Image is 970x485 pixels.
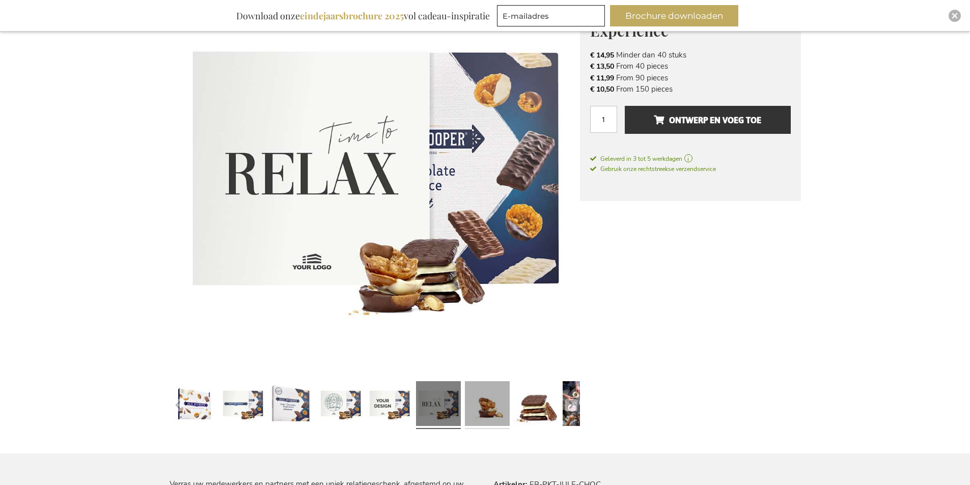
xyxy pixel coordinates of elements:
[590,106,617,133] input: Aantal
[300,10,404,22] b: eindejaarsbrochure 2025
[497,5,605,26] input: E-mailadres
[367,377,412,433] a: Jules Destrooper Jules' Chocolate Experience
[590,49,791,61] li: Minder dan 40 stuks
[220,377,265,433] a: Jules Destrooper Jules' Chocolate Experience
[590,83,791,95] li: From 150 pieces
[625,106,790,134] button: Ontwerp en voeg toe
[497,5,608,30] form: marketing offers and promotions
[563,377,607,433] a: Jules Destrooper Jules' Finest
[590,165,716,173] span: Gebruik onze rechtstreekse verzendservice
[590,62,614,71] span: € 13,50
[590,73,614,83] span: € 11,99
[318,377,363,433] a: Jules Destrooper Jules' Chocolate Experience
[590,72,791,83] li: From 90 pieces
[952,13,958,19] img: Close
[416,377,461,433] a: Jules Destrooper Jules' Chocolate Experience
[465,377,510,433] a: Amandelflorentines
[514,377,559,433] a: Jules Destrooper Jules' Chocolate Experience
[590,61,791,72] li: From 40 pieces
[172,377,216,433] a: Jules Destrooper Jules' Chocolate Experience
[610,5,738,26] button: Brochure downloaden
[590,163,716,174] a: Gebruik onze rechtstreekse verzendservice
[232,5,494,26] div: Download onze vol cadeau-inspiratie
[949,10,961,22] div: Close
[590,84,614,94] span: € 10,50
[654,112,761,128] span: Ontwerp en voeg toe
[269,377,314,433] a: Jules Destrooper Jules' Chocolate Experience
[590,154,791,163] a: Geleverd in 3 tot 5 werkdagen
[590,50,614,60] span: € 14,95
